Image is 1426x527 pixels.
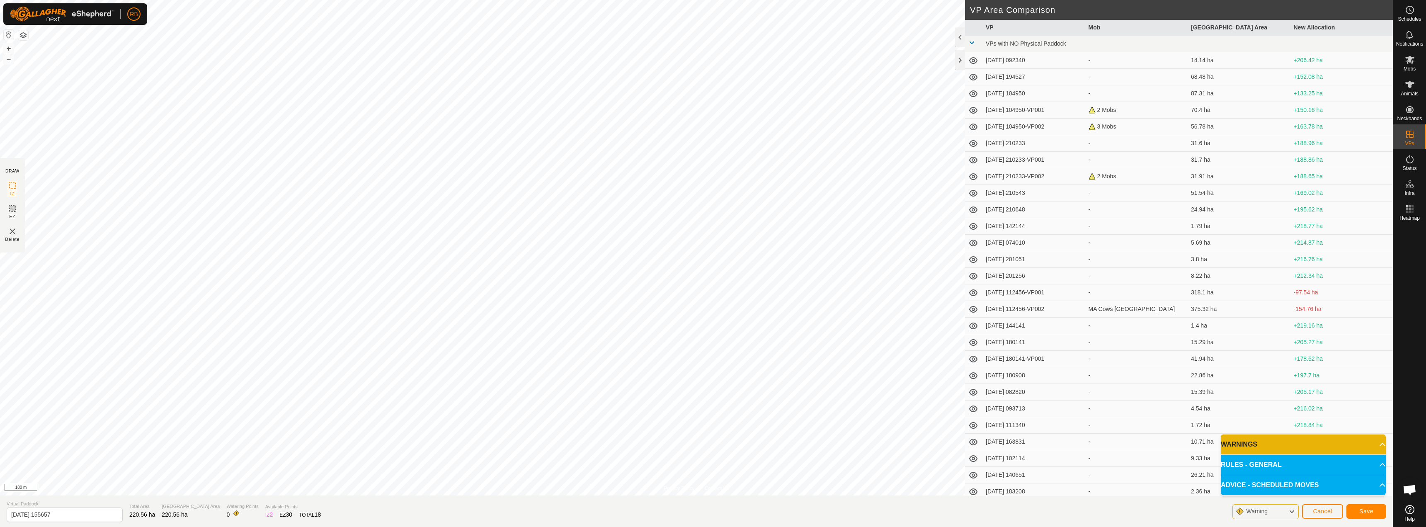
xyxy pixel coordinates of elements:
span: VPs with NO Physical Paddock [986,40,1066,47]
div: - [1089,89,1185,98]
td: [DATE] 180908 [982,367,1085,384]
td: [DATE] 180141-VP001 [982,351,1085,367]
td: 2.36 ha [1188,483,1290,500]
div: - [1089,155,1185,164]
td: +178.62 ha [1290,351,1393,367]
span: Status [1402,166,1416,171]
td: [DATE] 183208 [982,483,1085,500]
div: - [1089,388,1185,396]
h2: VP Area Comparison [970,5,1393,15]
div: 2 Mobs [1089,106,1185,114]
td: 56.78 ha [1188,119,1290,135]
div: - [1089,321,1185,330]
td: +206.42 ha [1290,52,1393,69]
td: +195.62 ha [1290,202,1393,218]
td: +218.77 ha [1290,218,1393,235]
div: 3 Mobs [1089,122,1185,131]
div: - [1089,73,1185,81]
td: +188.65 ha [1290,168,1393,185]
button: + [4,44,14,53]
td: 24.94 ha [1188,202,1290,218]
td: 87.31 ha [1188,85,1290,102]
button: Map Layers [18,30,28,40]
span: Notifications [1396,41,1423,46]
a: Help [1393,502,1426,525]
div: DRAW [5,168,19,174]
span: Animals [1401,91,1419,96]
p-accordion-header: WARNINGS [1221,435,1386,454]
span: Mobs [1404,66,1416,71]
td: 375.32 ha [1188,301,1290,318]
span: 220.56 ha [129,511,155,518]
th: New Allocation [1290,20,1393,36]
span: Watering Points [226,503,258,510]
td: 10.71 ha [1188,434,1290,450]
td: +205.17 ha [1290,384,1393,401]
td: +205.27 ha [1290,334,1393,351]
span: Heatmap [1399,216,1420,221]
td: +209.85 ha [1290,434,1393,450]
td: [DATE] 210543 [982,185,1085,202]
p-accordion-header: RULES - GENERAL [1221,455,1386,475]
td: 1.79 ha [1188,218,1290,235]
div: EZ [279,510,292,519]
div: TOTAL [299,510,321,519]
td: [DATE] 082820 [982,384,1085,401]
span: WARNINGS [1221,440,1257,449]
td: 51.54 ha [1188,185,1290,202]
td: [DATE] 194527 [982,69,1085,85]
span: Infra [1404,191,1414,196]
div: IZ [265,510,273,519]
span: IZ [10,191,15,197]
td: +163.78 ha [1290,119,1393,135]
p-accordion-header: ADVICE - SCHEDULED MOVES [1221,475,1386,495]
th: VP [982,20,1085,36]
td: 15.39 ha [1188,384,1290,401]
div: - [1089,487,1185,496]
td: 4.54 ha [1188,401,1290,417]
td: [DATE] 210233 [982,135,1085,152]
td: [DATE] 102114 [982,450,1085,467]
div: - [1089,404,1185,413]
div: - [1089,437,1185,446]
td: 22.86 ha [1188,367,1290,384]
td: 5.69 ha [1188,235,1290,251]
span: Total Area [129,503,155,510]
td: [DATE] 092340 [982,52,1085,69]
button: – [4,54,14,64]
td: [DATE] 140651 [982,467,1085,483]
span: Virtual Paddock [7,500,123,508]
td: [DATE] 163831 [982,434,1085,450]
td: [DATE] 210233-VP002 [982,168,1085,185]
span: 2 [269,511,273,518]
td: +216.76 ha [1290,251,1393,268]
td: [DATE] 201256 [982,268,1085,284]
td: [DATE] 074010 [982,235,1085,251]
td: +188.86 ha [1290,152,1393,168]
button: Reset Map [4,30,14,40]
td: +212.34 ha [1290,268,1393,284]
span: [GEOGRAPHIC_DATA] Area [162,503,220,510]
td: [DATE] 104950 [982,85,1085,102]
div: Open chat [1397,477,1422,502]
div: - [1089,471,1185,479]
td: +133.25 ha [1290,85,1393,102]
td: 15.29 ha [1188,334,1290,351]
span: RULES - GENERAL [1221,460,1282,470]
span: Neckbands [1397,116,1422,121]
span: VPs [1405,141,1414,146]
div: - [1089,338,1185,347]
td: 3.8 ha [1188,251,1290,268]
td: [DATE] 142144 [982,218,1085,235]
img: Gallagher Logo [10,7,114,22]
span: 30 [286,511,293,518]
div: MA Cows [GEOGRAPHIC_DATA] [1089,305,1185,313]
td: 9.33 ha [1188,450,1290,467]
a: Contact Us [705,485,729,492]
td: +150.16 ha [1290,102,1393,119]
span: EZ [10,214,16,220]
div: - [1089,454,1185,463]
th: [GEOGRAPHIC_DATA] Area [1188,20,1290,36]
td: [DATE] 180141 [982,334,1085,351]
button: Cancel [1302,504,1343,519]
